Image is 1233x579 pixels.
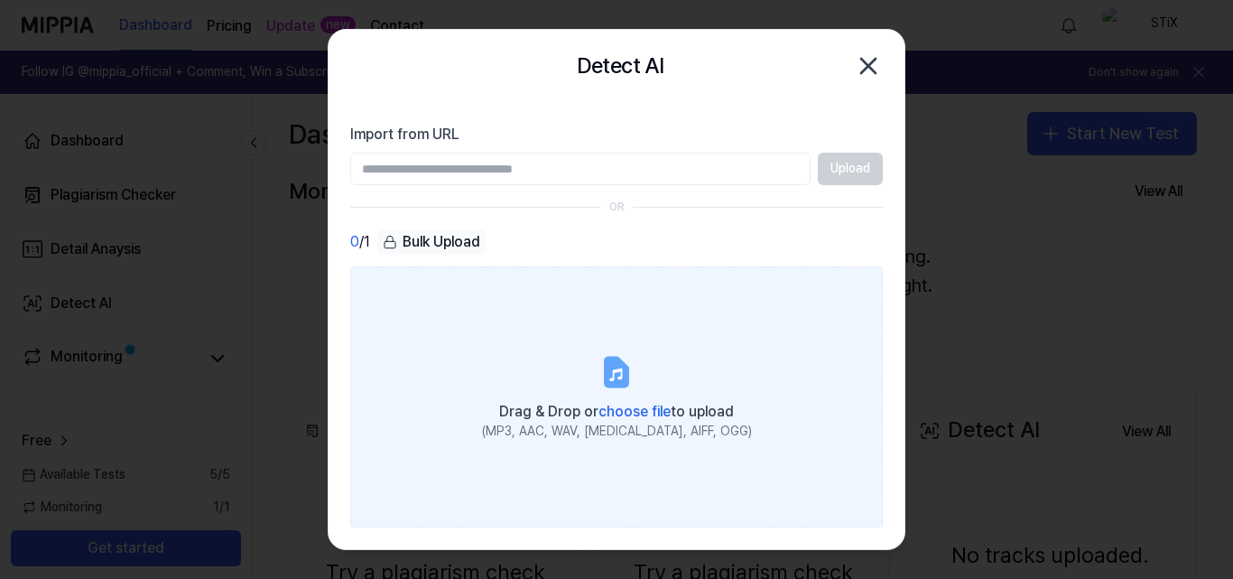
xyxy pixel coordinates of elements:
[350,124,883,145] label: Import from URL
[377,229,486,256] button: Bulk Upload
[609,200,625,215] div: OR
[350,229,370,256] div: / 1
[598,403,671,420] span: choose file
[377,229,486,255] div: Bulk Upload
[350,231,359,253] span: 0
[577,49,664,83] h2: Detect AI
[499,403,734,420] span: Drag & Drop or to upload
[482,423,752,441] div: (MP3, AAC, WAV, [MEDICAL_DATA], AIFF, OGG)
